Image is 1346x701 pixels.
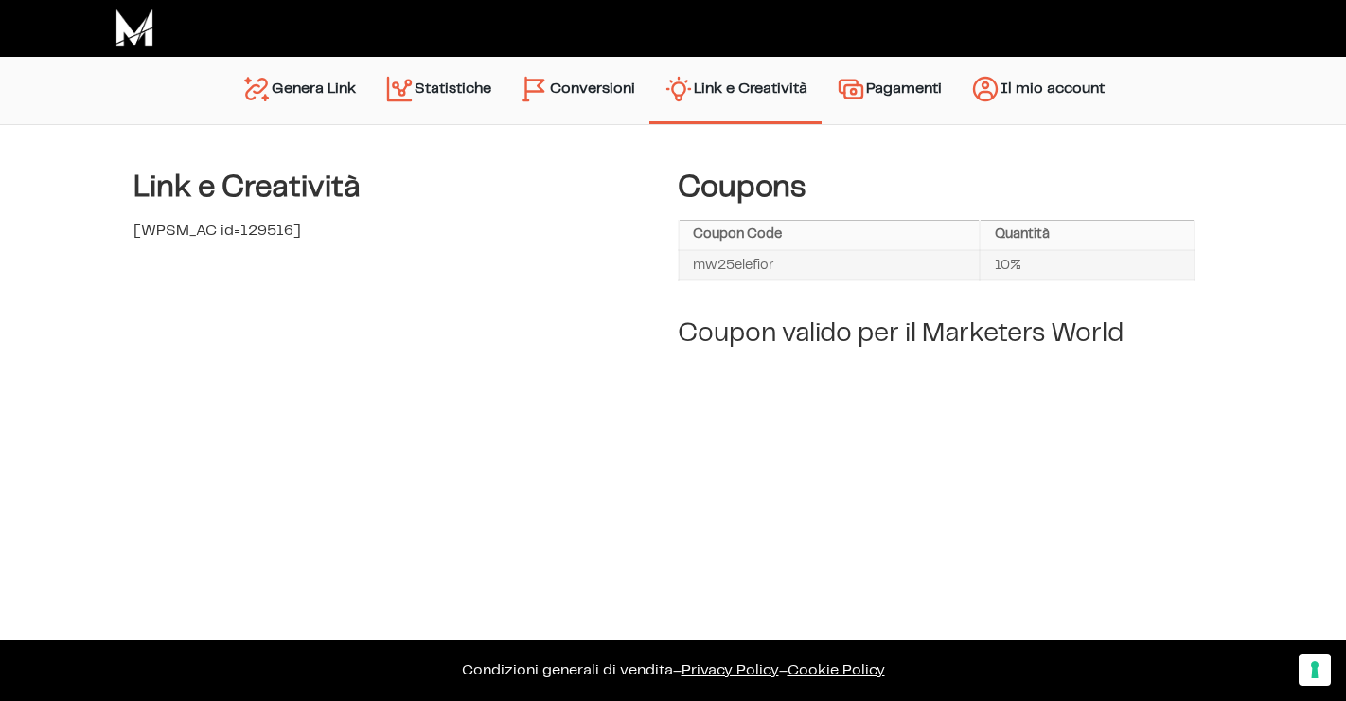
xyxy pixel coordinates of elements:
a: Conversioni [505,66,649,115]
td: mw25elefior [679,250,981,280]
nav: Menu principale [227,57,1119,124]
a: Privacy Policy [682,663,779,677]
img: conversion-2.svg [520,74,550,104]
td: 10% [980,250,1195,280]
h3: Coupon valido per il Marketers World [678,318,1195,350]
a: Statistiche [370,66,505,115]
iframe: Customerly Messenger Launcher [15,627,72,684]
span: Cookie Policy [788,663,885,677]
a: Condizioni generali di vendita [462,663,673,677]
p: [WPSM_AC id=129516] [133,220,651,243]
button: Le tue preferenze relative al consenso per le tecnologie di tracciamento [1299,654,1331,686]
a: Il mio account [956,66,1119,115]
img: stats.svg [384,74,415,104]
h4: Coupons [678,171,1195,205]
img: payments.svg [836,74,866,104]
a: Genera Link [227,66,370,115]
th: Quantità [980,221,1195,251]
p: – – [19,659,1327,682]
h4: Link e Creatività [133,171,651,205]
th: Coupon Code [679,221,981,251]
a: Pagamenti [822,66,956,115]
img: creativity.svg [664,74,694,104]
img: account.svg [970,74,1001,104]
img: generate-link.svg [241,74,272,104]
a: Link e Creatività [649,66,822,112]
